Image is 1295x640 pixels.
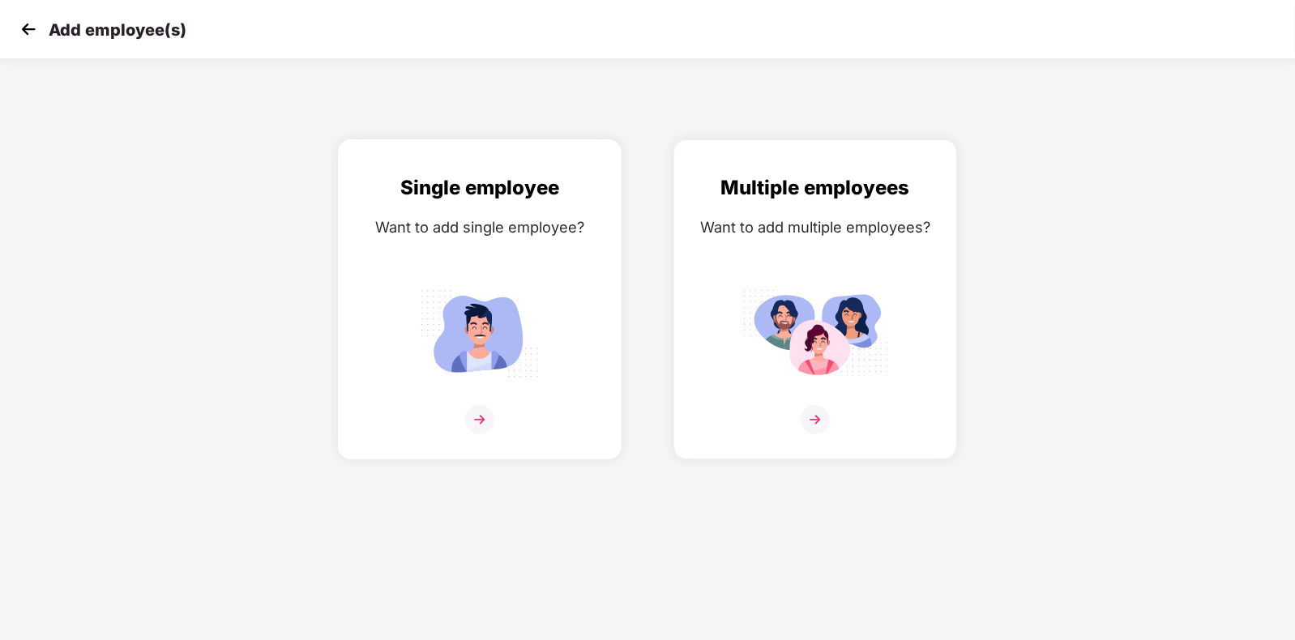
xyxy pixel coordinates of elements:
div: Want to add single employee? [355,215,605,239]
img: svg+xml;base64,PHN2ZyB4bWxucz0iaHR0cDovL3d3dy53My5vcmcvMjAwMC9zdmciIHdpZHRoPSIzMCIgaGVpZ2h0PSIzMC... [16,17,41,41]
img: svg+xml;base64,PHN2ZyB4bWxucz0iaHR0cDovL3d3dy53My5vcmcvMjAwMC9zdmciIHdpZHRoPSIzNiIgaGVpZ2h0PSIzNi... [465,405,494,434]
p: Add employee(s) [49,20,186,40]
div: Want to add multiple employees? [690,215,940,239]
img: svg+xml;base64,PHN2ZyB4bWxucz0iaHR0cDovL3d3dy53My5vcmcvMjAwMC9zdmciIHdpZHRoPSIzNiIgaGVpZ2h0PSIzNi... [801,405,830,434]
div: Multiple employees [690,173,940,203]
div: Single employee [355,173,605,203]
img: svg+xml;base64,PHN2ZyB4bWxucz0iaHR0cDovL3d3dy53My5vcmcvMjAwMC9zdmciIGlkPSJTaW5nbGVfZW1wbG95ZWUiIH... [407,283,553,384]
img: svg+xml;base64,PHN2ZyB4bWxucz0iaHR0cDovL3d3dy53My5vcmcvMjAwMC9zdmciIGlkPSJNdWx0aXBsZV9lbXBsb3llZS... [742,283,888,384]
